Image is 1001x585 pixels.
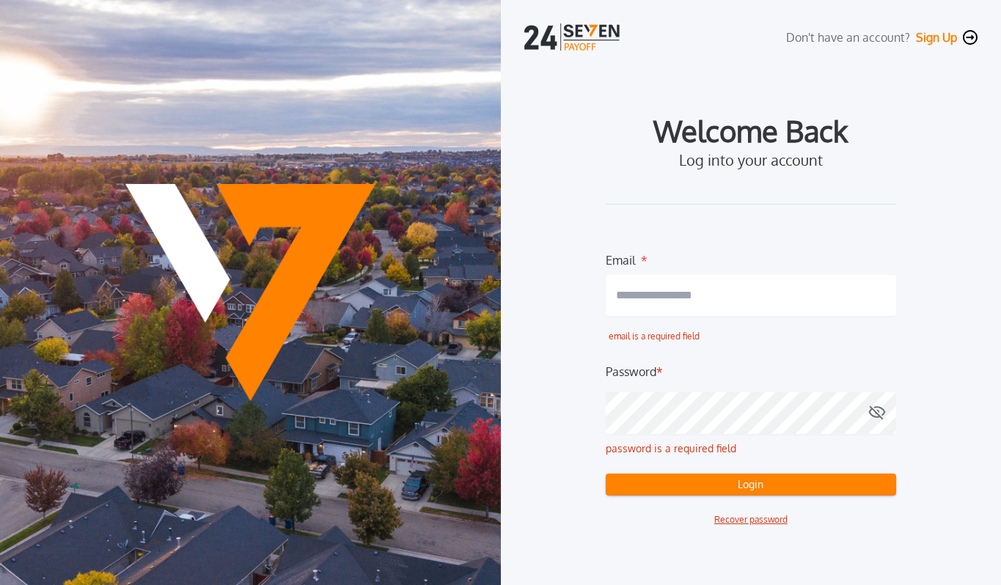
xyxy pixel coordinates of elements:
button: Password* [868,392,886,434]
img: Payoff [125,184,375,400]
label: Welcome Back [653,119,848,142]
img: navigation-icon [963,30,978,45]
button: Recover password [714,513,788,526]
img: logo [524,23,623,51]
button: Sign Up [916,30,957,45]
label: password is a required field [606,441,736,456]
label: Password [606,363,656,380]
label: Don't have an account? [786,29,910,46]
button: Login [606,474,896,496]
input: Password* [606,392,896,434]
label: Log into your account [679,151,823,169]
div: email is a required field [606,328,896,345]
label: Email [606,251,635,263]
